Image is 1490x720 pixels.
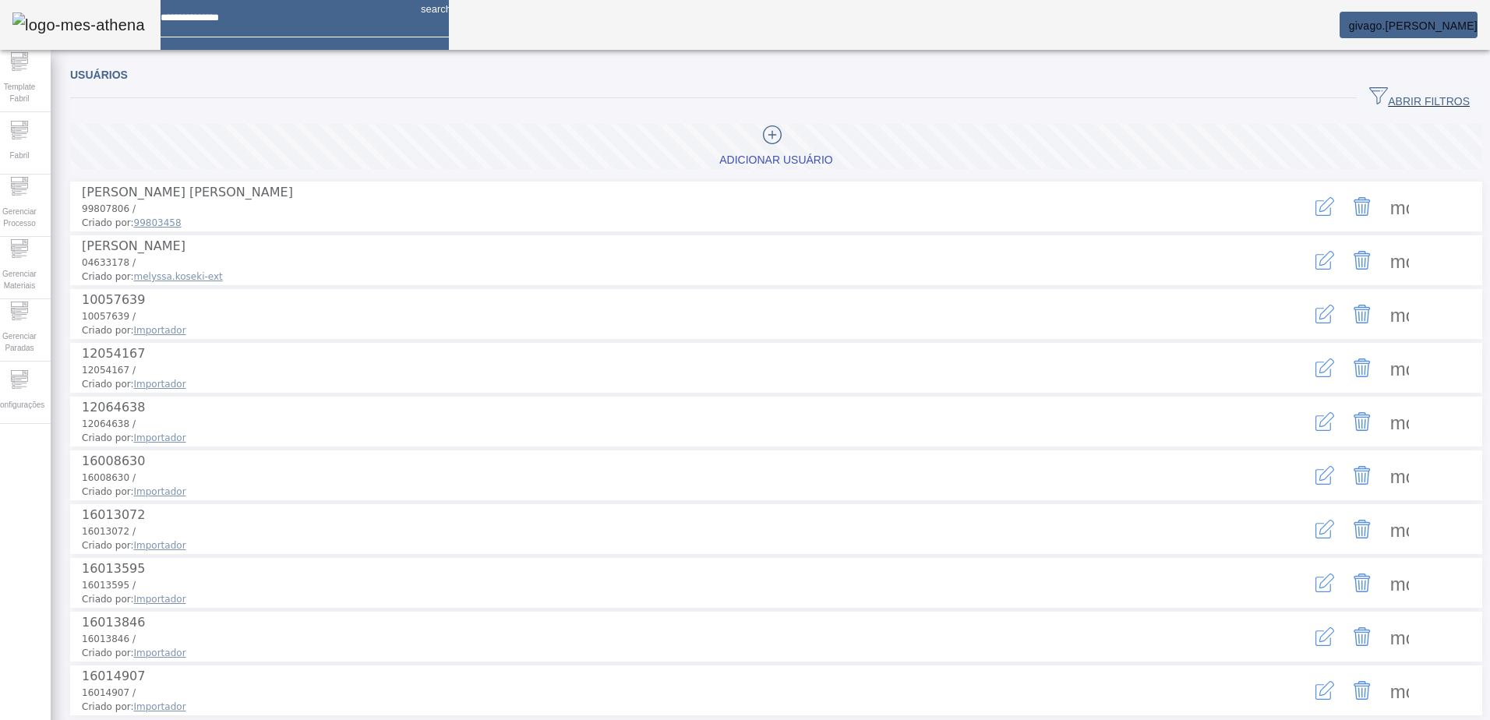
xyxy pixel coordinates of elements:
span: Criado por: [82,700,1245,714]
span: 12054167 [82,346,145,361]
button: Adicionar Usuário [70,124,1482,169]
span: Importador [134,594,186,605]
div: Adicionar Usuário [719,153,832,168]
button: Delete [1343,510,1381,548]
img: logo-mes-athena [12,12,145,37]
button: Delete [1343,564,1381,602]
span: Importador [134,325,186,336]
button: Mais [1381,457,1418,494]
span: Criado por: [82,270,1245,284]
span: 10057639 [82,292,145,307]
button: Delete [1343,188,1381,225]
span: Importador [134,540,186,551]
button: Mais [1381,564,1418,602]
span: Criado por: [82,216,1245,230]
span: Criado por: [82,485,1245,499]
span: Importador [134,648,186,658]
button: Mais [1381,618,1418,655]
span: [PERSON_NAME] [PERSON_NAME] [82,185,293,199]
span: Criado por: [82,431,1245,445]
span: [PERSON_NAME] [82,238,185,253]
span: 16008630 [82,454,145,468]
span: givago.[PERSON_NAME] [1349,19,1478,32]
span: 16014907 / [82,687,136,698]
span: Criado por: [82,646,1245,660]
span: Importador [134,432,186,443]
span: 16008630 / [82,472,136,483]
span: 16013846 / [82,634,136,644]
span: 16013846 [82,615,145,630]
button: Mais [1381,242,1418,279]
span: Importador [134,379,186,390]
button: Mais [1381,188,1418,225]
span: 16013595 [82,561,145,576]
span: 99803458 [134,217,182,228]
button: Mais [1381,295,1418,333]
span: 12064638 [82,400,145,415]
button: Delete [1343,349,1381,386]
button: Mais [1381,403,1418,440]
span: 16013072 / [82,526,136,537]
button: Mais [1381,672,1418,709]
span: Criado por: [82,323,1245,337]
button: Delete [1343,242,1381,279]
button: Mais [1381,510,1418,548]
span: Usuários [70,69,128,81]
span: Criado por: [82,538,1245,552]
button: Delete [1343,618,1381,655]
span: Criado por: [82,377,1245,391]
span: Fabril [5,145,34,166]
span: Importador [134,486,186,497]
span: 16013072 [82,507,145,522]
span: 10057639 / [82,311,136,322]
button: ABRIR FILTROS [1357,84,1482,112]
span: 16014907 [82,669,145,683]
span: 04633178 / [82,257,136,268]
button: Delete [1343,457,1381,494]
button: Delete [1343,403,1381,440]
span: 12054167 / [82,365,136,376]
span: ABRIR FILTROS [1369,86,1470,110]
button: Delete [1343,672,1381,709]
span: 99807806 / [82,203,136,214]
span: Importador [134,701,186,712]
span: 16013595 / [82,580,136,591]
span: melyssa.koseki-ext [134,271,223,282]
button: Delete [1343,295,1381,333]
span: Criado por: [82,592,1245,606]
span: 12064638 / [82,418,136,429]
button: Mais [1381,349,1418,386]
